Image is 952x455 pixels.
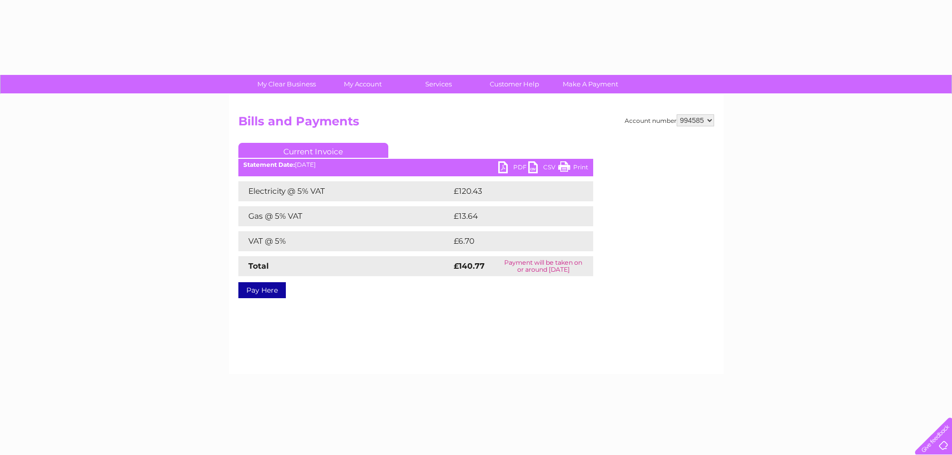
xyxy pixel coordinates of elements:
strong: Total [248,261,269,271]
td: £120.43 [451,181,575,201]
a: Customer Help [473,75,556,93]
strong: £140.77 [454,261,485,271]
a: My Clear Business [245,75,328,93]
td: Gas @ 5% VAT [238,206,451,226]
a: Current Invoice [238,143,388,158]
a: Services [397,75,480,93]
div: Account number [625,114,714,126]
a: Print [558,161,588,176]
td: £13.64 [451,206,572,226]
td: Payment will be taken on or around [DATE] [494,256,593,276]
td: £6.70 [451,231,570,251]
b: Statement Date: [243,161,295,168]
td: Electricity @ 5% VAT [238,181,451,201]
a: Make A Payment [549,75,632,93]
h2: Bills and Payments [238,114,714,133]
a: Pay Here [238,282,286,298]
a: PDF [498,161,528,176]
td: VAT @ 5% [238,231,451,251]
a: CSV [528,161,558,176]
a: My Account [321,75,404,93]
div: [DATE] [238,161,593,168]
